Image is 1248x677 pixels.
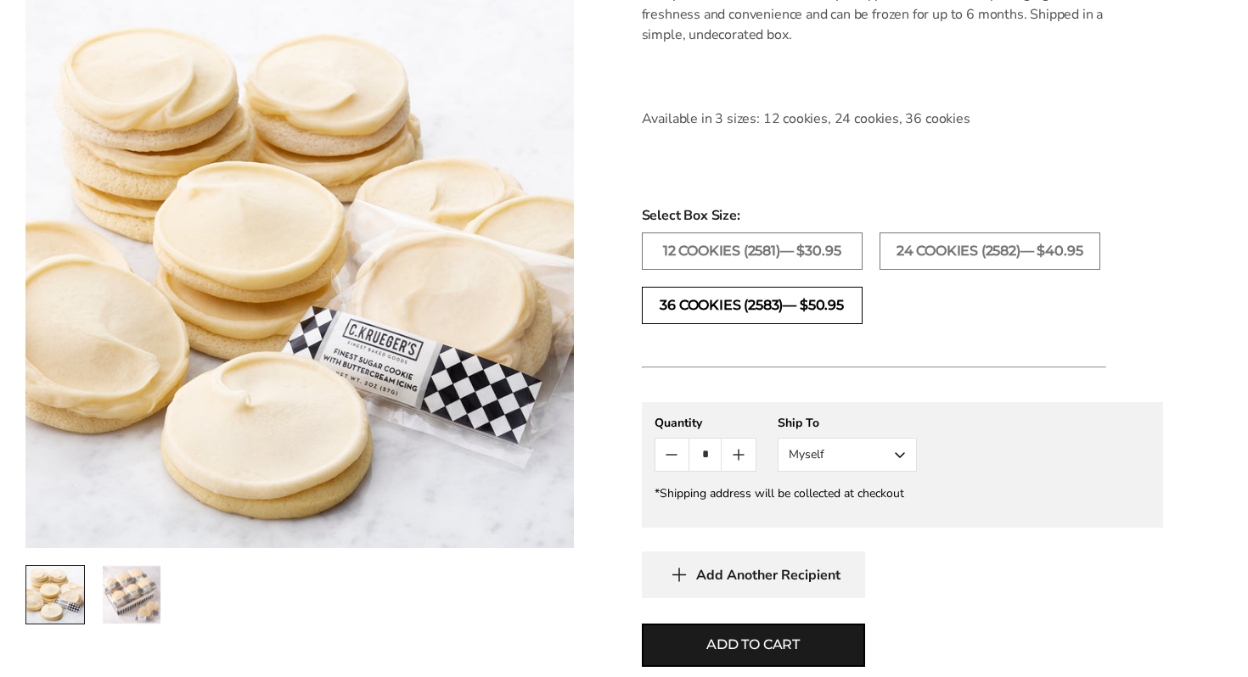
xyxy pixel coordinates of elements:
[642,551,865,598] button: Add Another Recipient
[696,567,840,584] span: Add Another Recipient
[722,439,755,471] button: Count plus
[778,438,917,472] button: Myself
[642,624,865,667] button: Add to cart
[706,635,800,655] span: Add to cart
[103,566,160,624] img: Just The Cookies - Buttercream Iced Sugar Cookies
[642,205,1163,226] span: Select Box Size:
[642,287,863,324] label: 36 COOKIES (2583)— $50.95
[655,439,689,471] button: Count minus
[25,565,85,624] a: 1 / 2
[880,232,1100,270] label: 24 COOKIES (2582)— $40.95
[642,109,1106,129] p: Available in 3 sizes: 12 cookies, 24 cookies, 36 cookies
[26,566,84,624] img: Just The Cookies - Buttercream Iced Sugar Cookies
[655,485,1150,501] div: *Shipping address will be collected at checkout
[14,613,176,663] iframe: Sign Up via Text for Offers
[102,565,161,624] a: 2 / 2
[655,415,756,431] div: Quantity
[689,439,722,471] input: Quantity
[642,232,863,270] label: 12 COOKIES (2581)— $30.95
[642,402,1163,528] gfm-form: New recipient
[778,415,917,431] div: Ship To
